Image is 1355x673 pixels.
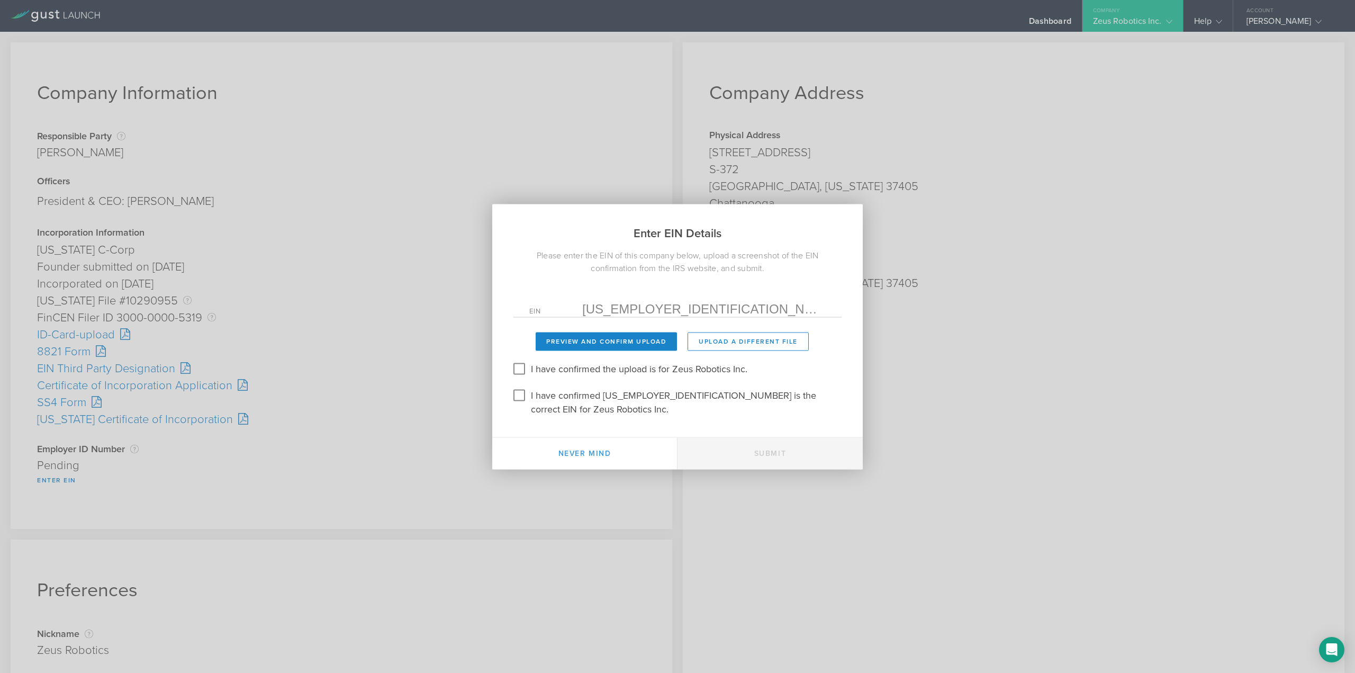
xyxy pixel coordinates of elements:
[688,332,809,351] button: Upload a different File
[582,301,826,317] input: Required
[492,249,863,274] div: Please enter the EIN of this company below, upload a screenshot of the EIN confirmation from the ...
[529,308,582,317] label: EIN
[492,437,677,469] button: Never mind
[677,437,863,469] button: Submit
[531,360,747,375] label: I have confirmed the upload is for Zeus Robotics Inc.
[536,332,677,351] button: Preview and Confirm Upload
[531,387,839,416] label: I have confirmed [US_EMPLOYER_IDENTIFICATION_NUMBER] is the correct EIN for Zeus Robotics Inc.
[492,204,863,249] h2: Enter EIN Details
[1319,637,1344,662] div: Open Intercom Messenger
